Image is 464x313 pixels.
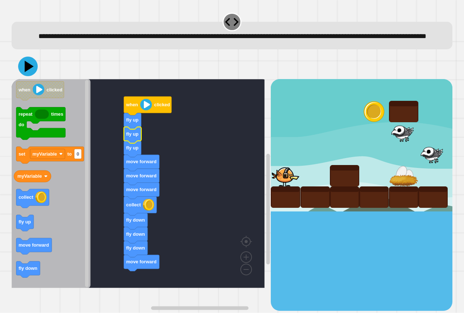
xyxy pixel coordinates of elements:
text: myVariable [33,151,57,157]
div: Blockly Workspace [12,79,271,310]
text: fly down [18,266,37,271]
text: fly down [126,231,145,237]
text: 0 [76,151,79,157]
text: fly up [18,219,31,225]
text: do [18,122,24,128]
text: fly up [126,145,138,151]
text: to [67,151,72,157]
text: times [51,112,63,117]
text: fly up [126,131,138,137]
text: fly down [126,218,145,223]
text: collect [18,195,33,200]
text: set [18,151,25,157]
text: clicked [47,87,62,92]
text: move forward [18,243,49,248]
text: when [126,102,138,108]
text: move forward [126,187,157,193]
text: move forward [126,173,157,178]
text: move forward [126,159,157,165]
text: repeat [18,112,33,117]
text: fly down [126,246,145,251]
text: clicked [154,102,170,108]
text: myVariable [17,174,42,179]
text: fly up [126,118,138,123]
text: collect [126,202,141,208]
text: move forward [126,259,157,265]
text: when [18,87,30,92]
